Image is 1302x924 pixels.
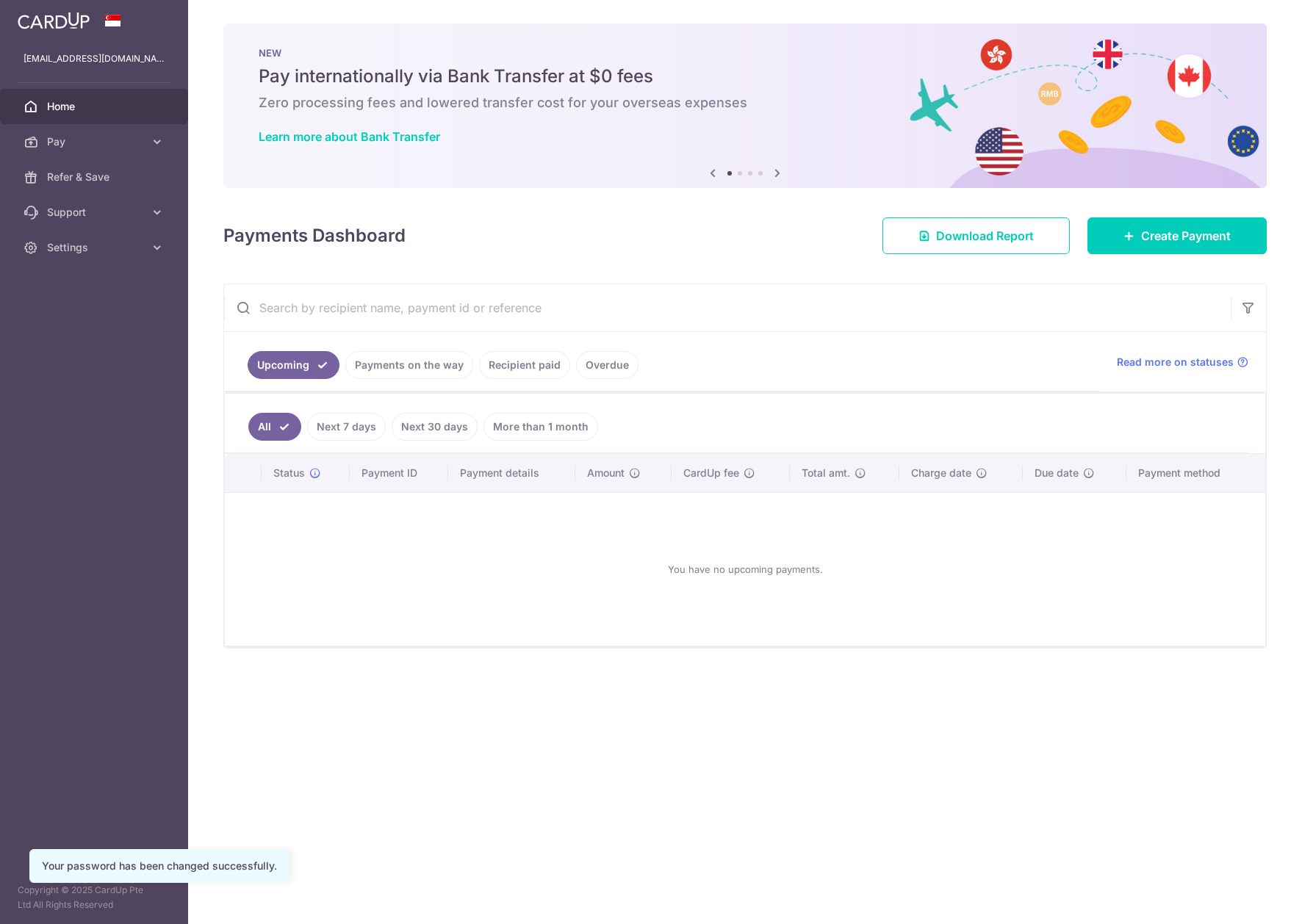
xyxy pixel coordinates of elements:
th: Payment details [448,454,576,492]
a: Read more on statuses [1117,355,1248,369]
h5: Pay internationally via Bank Transfer at $0 fees [259,65,1231,88]
p: NEW [259,47,1231,59]
a: All [248,413,301,441]
span: Home [47,99,144,114]
a: Overdue [576,351,639,379]
span: Settings [47,240,144,255]
h4: Payments Dashboard [223,223,406,249]
span: Download Report [936,227,1034,245]
a: Download Report [882,217,1070,254]
span: Due date [1035,466,1079,480]
span: Pay [47,134,144,149]
img: CardUp [18,12,90,29]
img: Bank transfer banner [223,24,1267,188]
span: Read more on statuses [1117,355,1234,369]
span: Support [47,205,144,220]
a: Upcoming [248,351,339,379]
div: Your password has been changed successfully. [42,859,277,873]
span: Amount [587,466,625,480]
span: Create Payment [1141,227,1231,245]
a: Payments on the way [345,351,473,379]
a: More than 1 month [483,413,598,441]
span: CardUp fee [683,466,739,480]
a: Next 30 days [392,413,478,441]
th: Payment ID [350,454,448,492]
span: Total amt. [802,466,850,480]
a: Recipient paid [479,351,570,379]
input: Search by recipient name, payment id or reference [224,284,1231,331]
a: Create Payment [1087,217,1267,254]
a: Learn more about Bank Transfer [259,129,440,144]
span: Refer & Save [47,170,144,184]
h6: Zero processing fees and lowered transfer cost for your overseas expenses [259,94,1231,112]
th: Payment method [1126,454,1265,492]
span: Status [273,466,305,480]
a: Next 7 days [307,413,386,441]
span: Charge date [911,466,971,480]
p: [EMAIL_ADDRESS][DOMAIN_NAME] [24,51,165,66]
div: You have no upcoming payments. [242,505,1248,634]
